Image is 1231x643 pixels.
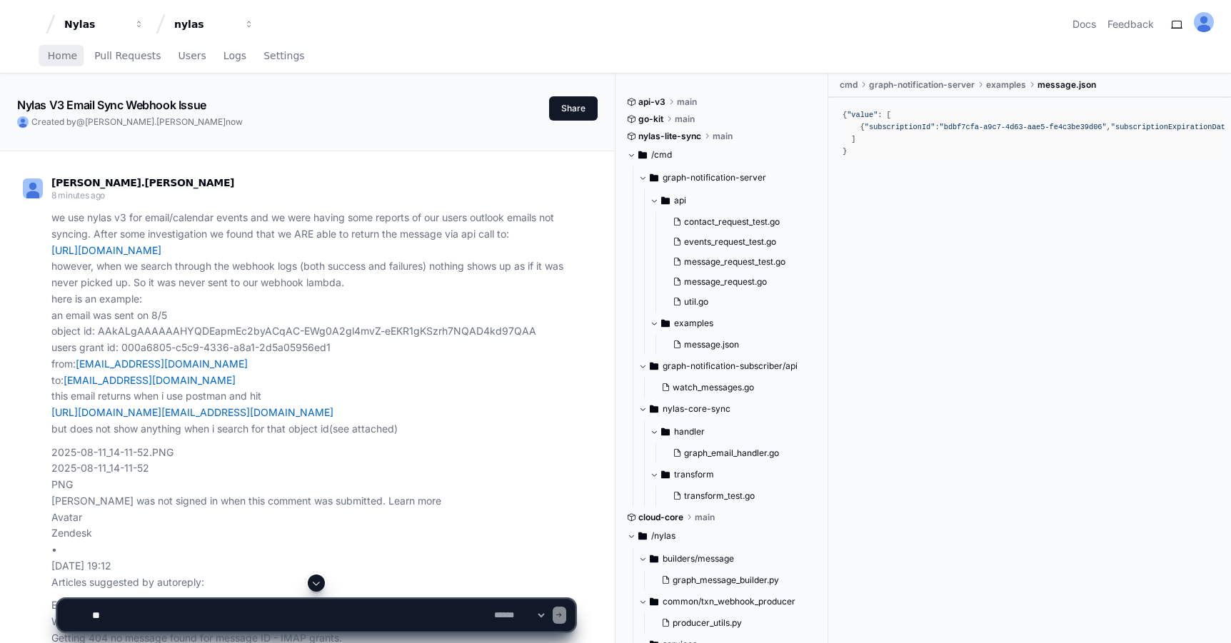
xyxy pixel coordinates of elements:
[59,11,150,37] button: Nylas
[667,335,809,355] button: message.json
[1037,79,1096,91] span: message.json
[847,111,878,119] span: "value"
[1107,17,1154,31] button: Feedback
[667,272,809,292] button: message_request.go
[51,210,575,437] p: we use nylas v3 for email/calendar events and we were having some reports of our users outlook em...
[1185,596,1224,634] iframe: Open customer support
[638,355,818,378] button: graph-notification-subscriber/api
[638,512,683,523] span: cloud-core
[843,109,1217,158] div: { : [ { : , : , : , : , : { : , : , : , : }, : , : } ] }
[638,96,665,108] span: api-v3
[674,426,705,437] span: handler
[655,570,809,590] button: graph_message_builder.py
[638,527,647,545] svg: Directory
[76,358,248,370] a: [EMAIL_ADDRESS][DOMAIN_NAME]
[667,232,809,252] button: events_request_test.go
[667,443,809,463] button: graph_email_handler.go
[684,447,779,459] span: graph_email_handler.go
[684,256,785,268] span: message_request_test.go
[179,51,206,60] span: Users
[226,116,243,127] span: now
[663,403,730,415] span: nylas-core-sync
[48,51,77,60] span: Home
[94,51,161,60] span: Pull Requests
[684,296,708,308] span: util.go
[179,40,206,73] a: Users
[223,40,246,73] a: Logs
[650,400,658,417] svg: Directory
[17,116,29,128] img: ALV-UjU-Uivu_cc8zlDcn2c9MNEgVYayUocKx0gHV_Yy_SMunaAAd7JZxK5fgww1Mi-cdUJK5q-hvUHnPErhbMG5W0ta4bF9-...
[667,212,809,232] button: contact_request_test.go
[1072,17,1096,31] a: Docs
[650,189,818,212] button: api
[865,123,935,131] span: "subscriptionId"
[51,177,234,188] span: [PERSON_NAME].[PERSON_NAME]
[667,486,809,506] button: transform_test.go
[94,40,161,73] a: Pull Requests
[684,490,755,502] span: transform_test.go
[650,358,658,375] svg: Directory
[169,11,260,37] button: nylas
[51,445,575,591] p: 2025-08-11_14-11-52.PNG 2025-08-11_14-11-52 PNG [PERSON_NAME] was not signed in when this comment...
[263,40,304,73] a: Settings
[650,463,818,486] button: transform
[655,378,809,398] button: watch_messages.go
[650,550,658,567] svg: Directory
[174,17,236,31] div: nylas
[51,190,105,201] span: 8 minutes ago
[684,276,767,288] span: message_request.go
[663,360,798,372] span: graph-notification-subscriber/api
[674,195,686,206] span: api
[673,382,754,393] span: watch_messages.go
[986,79,1026,91] span: examples
[51,244,161,256] a: [URL][DOMAIN_NAME]
[23,178,43,198] img: ALV-UjU-Uivu_cc8zlDcn2c9MNEgVYayUocKx0gHV_Yy_SMunaAAd7JZxK5fgww1Mi-cdUJK5q-hvUHnPErhbMG5W0ta4bF9-...
[638,146,647,163] svg: Directory
[667,292,809,312] button: util.go
[684,339,739,350] span: message.json
[638,166,818,189] button: graph-notification-server
[650,312,818,335] button: examples
[627,143,818,166] button: /cmd
[64,374,236,386] a: [EMAIL_ADDRESS][DOMAIN_NAME]
[677,96,697,108] span: main
[51,406,333,418] a: [URL][DOMAIN_NAME][EMAIL_ADDRESS][DOMAIN_NAME]
[638,113,663,125] span: go-kit
[674,469,714,480] span: transform
[17,98,206,112] app-text-character-animate: Nylas V3 Email Sync Webhook Issue
[675,113,695,125] span: main
[661,466,670,483] svg: Directory
[651,149,672,161] span: /cmd
[684,236,776,248] span: events_request_test.go
[48,40,77,73] a: Home
[940,123,1107,131] span: "bdbf7cfa-a9c7-4d63-aae5-fe4c3be39d06"
[76,116,85,127] span: @
[663,172,766,183] span: graph-notification-server
[85,116,226,127] span: [PERSON_NAME].[PERSON_NAME]
[650,169,658,186] svg: Directory
[31,116,243,128] span: Created by
[651,530,675,542] span: /nylas
[663,553,734,564] span: builders/message
[263,51,304,60] span: Settings
[661,192,670,209] svg: Directory
[840,79,858,91] span: cmd
[549,96,598,121] button: Share
[869,79,975,91] span: graph-notification-server
[638,398,818,420] button: nylas-core-sync
[674,318,713,329] span: examples
[223,51,246,60] span: Logs
[638,131,701,142] span: nylas-lite-sync
[638,547,818,570] button: builders/message
[695,512,715,523] span: main
[64,17,126,31] div: Nylas
[627,525,818,547] button: /nylas
[684,216,780,228] span: contact_request_test.go
[661,423,670,440] svg: Directory
[661,315,670,332] svg: Directory
[1194,12,1214,32] img: ALV-UjU-Uivu_cc8zlDcn2c9MNEgVYayUocKx0gHV_Yy_SMunaAAd7JZxK5fgww1Mi-cdUJK5q-hvUHnPErhbMG5W0ta4bF9-...
[713,131,733,142] span: main
[667,252,809,272] button: message_request_test.go
[650,420,818,443] button: handler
